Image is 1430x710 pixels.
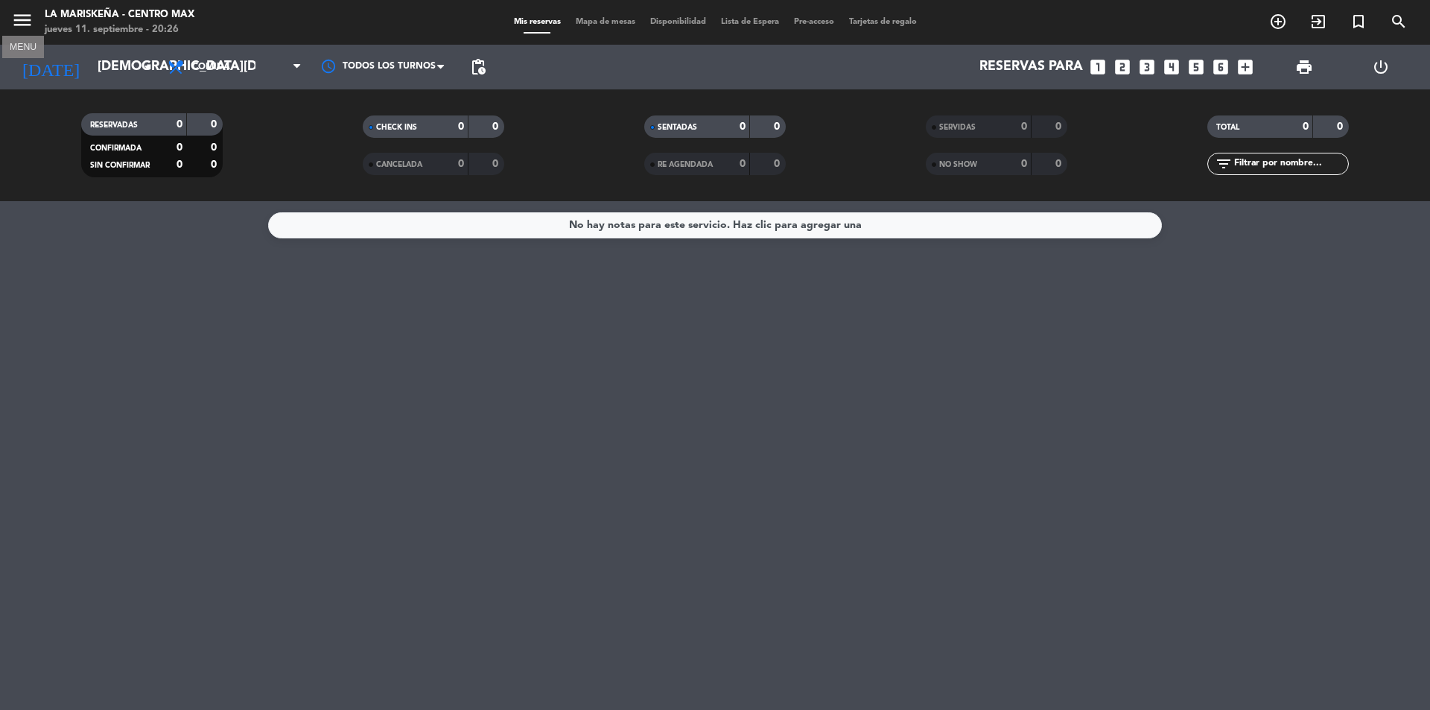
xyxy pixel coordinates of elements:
[90,162,150,169] span: SIN CONFIRMAR
[1309,13,1327,31] i: exit_to_app
[376,124,417,131] span: CHECK INS
[658,161,713,168] span: RE AGENDADA
[714,18,786,26] span: Lista de Espera
[90,145,142,152] span: CONFIRMADA
[211,142,220,153] strong: 0
[458,159,464,169] strong: 0
[1338,9,1379,34] span: Reserva especial
[492,121,501,132] strong: 0
[90,121,138,129] span: RESERVADAS
[11,9,34,37] button: menu
[1390,13,1408,31] i: search
[177,119,182,130] strong: 0
[842,18,924,26] span: Tarjetas de regalo
[786,18,842,26] span: Pre-acceso
[1379,9,1419,34] span: BUSCAR
[979,60,1083,75] span: Reservas para
[774,121,783,132] strong: 0
[45,22,194,37] div: jueves 11. septiembre - 20:26
[492,159,501,169] strong: 0
[1269,13,1287,31] i: add_circle_outline
[211,119,220,130] strong: 0
[11,51,90,83] i: [DATE]
[2,39,44,53] div: MENU
[658,124,697,131] span: SENTADAS
[1350,13,1367,31] i: turned_in_not
[1258,9,1298,34] span: RESERVAR MESA
[1298,9,1338,34] span: WALK IN
[1372,58,1390,76] i: power_settings_new
[1021,121,1027,132] strong: 0
[1137,57,1157,77] i: looks_3
[11,9,34,31] i: menu
[45,7,194,22] div: La Mariskeña - Centro Max
[939,124,976,131] span: SERVIDAS
[211,159,220,170] strong: 0
[1055,121,1064,132] strong: 0
[1236,57,1255,77] i: add_box
[1233,156,1348,172] input: Filtrar por nombre...
[1342,45,1419,89] div: LOG OUT
[1337,121,1346,132] strong: 0
[1055,159,1064,169] strong: 0
[1021,159,1027,169] strong: 0
[458,121,464,132] strong: 0
[1113,57,1132,77] i: looks_two
[469,58,487,76] span: pending_actions
[1162,57,1181,77] i: looks_4
[139,58,156,76] i: arrow_drop_down
[1215,155,1233,173] i: filter_list
[774,159,783,169] strong: 0
[1088,57,1108,77] i: looks_one
[177,159,182,170] strong: 0
[1186,57,1206,77] i: looks_5
[1295,58,1313,76] span: print
[192,62,230,72] span: Comida
[1303,121,1309,132] strong: 0
[376,161,422,168] span: CANCELADA
[568,18,643,26] span: Mapa de mesas
[177,142,182,153] strong: 0
[939,161,977,168] span: NO SHOW
[740,159,746,169] strong: 0
[1216,124,1239,131] span: TOTAL
[1211,57,1230,77] i: looks_6
[740,121,746,132] strong: 0
[569,217,862,234] div: No hay notas para este servicio. Haz clic para agregar una
[506,18,568,26] span: Mis reservas
[643,18,714,26] span: Disponibilidad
